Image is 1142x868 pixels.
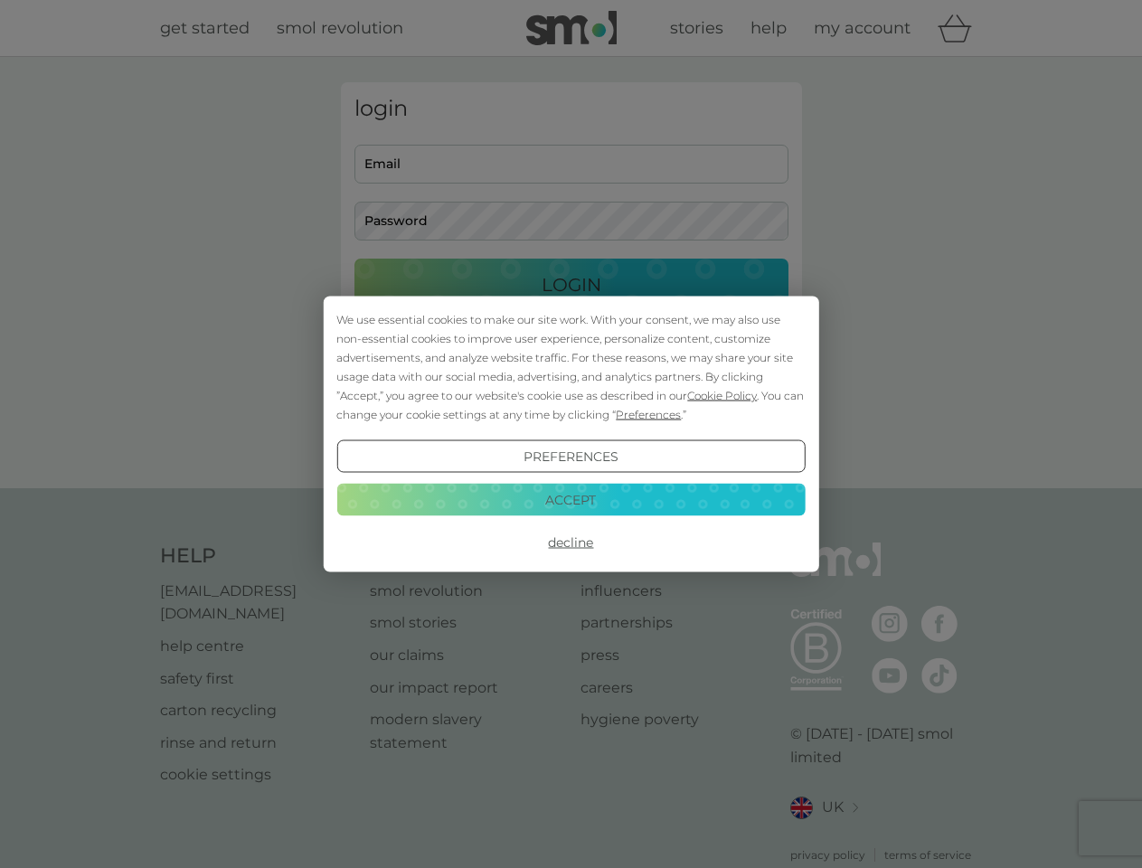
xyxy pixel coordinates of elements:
[336,526,805,559] button: Decline
[336,310,805,424] div: We use essential cookies to make our site work. With your consent, we may also use non-essential ...
[687,389,757,402] span: Cookie Policy
[336,440,805,473] button: Preferences
[616,408,681,421] span: Preferences
[323,297,818,572] div: Cookie Consent Prompt
[336,483,805,515] button: Accept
